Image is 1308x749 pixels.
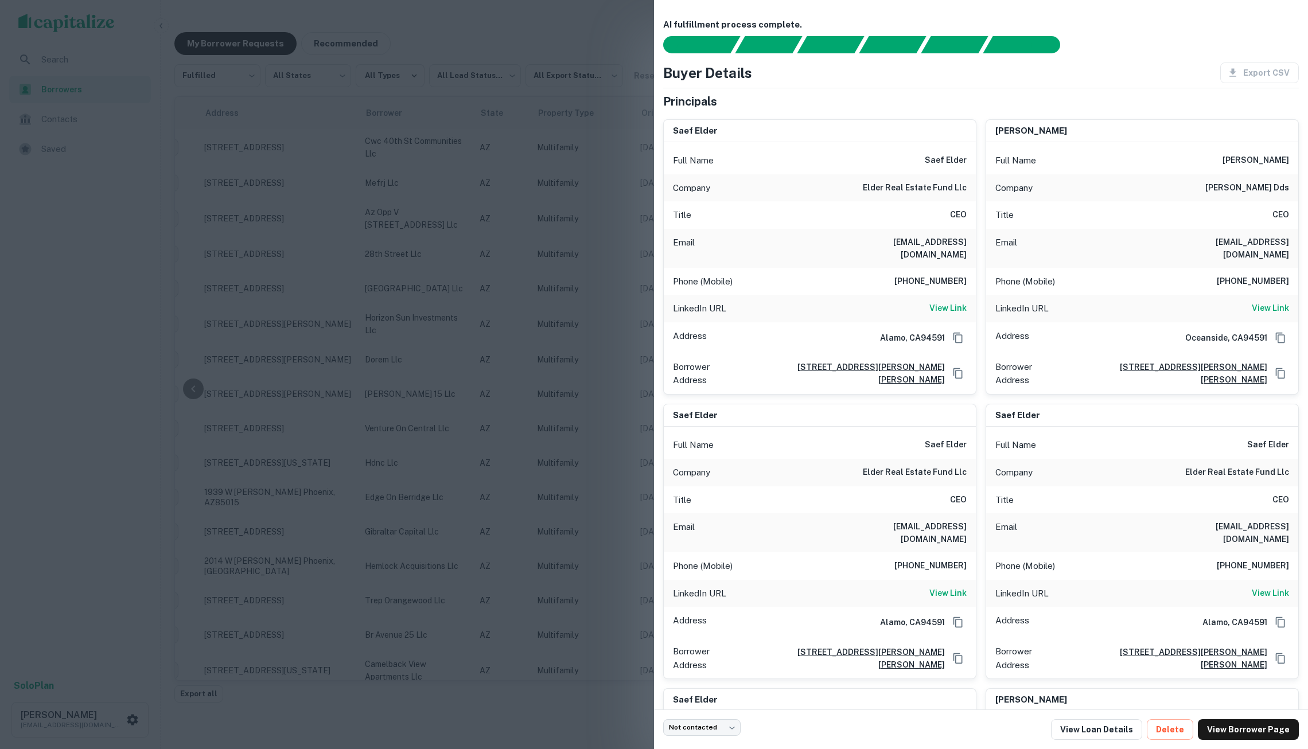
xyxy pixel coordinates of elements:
[1151,236,1289,261] h6: [EMAIL_ADDRESS][DOMAIN_NAME]
[673,693,718,707] h6: saef elder
[1272,650,1289,667] button: Copy Address
[1252,302,1289,314] h6: View Link
[1205,181,1289,195] h6: [PERSON_NAME] dds
[921,36,988,53] div: Principals found, still searching for contact information. This may take time...
[1151,520,1289,545] h6: [EMAIL_ADDRESS][DOMAIN_NAME]
[995,208,1014,222] p: Title
[1193,616,1267,629] h6: Alamo, CA94591
[649,36,735,53] div: Sending borrower request to AI...
[673,493,691,507] p: Title
[1272,208,1289,222] h6: CEO
[929,302,967,314] h6: View Link
[1252,587,1289,600] a: View Link
[925,438,967,452] h6: saef elder
[995,645,1062,672] p: Borrower Address
[863,466,967,479] h6: elder real estate fund llc
[995,360,1062,387] p: Borrower Address
[995,520,1017,545] p: Email
[1217,275,1289,288] h6: [PHONE_NUMBER]
[829,236,967,261] h6: [EMAIL_ADDRESS][DOMAIN_NAME]
[995,438,1036,452] p: Full Name
[673,587,726,600] p: LinkedIn URL
[673,520,695,545] p: Email
[995,275,1055,288] p: Phone (Mobile)
[744,646,945,671] a: [STREET_ADDRESS][PERSON_NAME][PERSON_NAME]
[673,614,707,631] p: Address
[673,438,714,452] p: Full Name
[735,36,802,53] div: Your request is received and processing...
[673,154,714,167] p: Full Name
[673,302,726,315] p: LinkedIn URL
[663,93,717,110] h5: Principals
[1198,719,1299,740] a: View Borrower Page
[1272,614,1289,631] button: Copy Address
[673,559,733,573] p: Phone (Mobile)
[1147,719,1193,740] button: Delete
[995,587,1049,600] p: LinkedIn URL
[1252,587,1289,599] h6: View Link
[673,360,739,387] p: Borrower Address
[1252,302,1289,315] a: View Link
[995,124,1067,138] h6: [PERSON_NAME]
[995,559,1055,573] p: Phone (Mobile)
[995,693,1067,707] h6: [PERSON_NAME]
[871,331,945,344] h6: Alamo, CA94591
[1051,719,1142,740] a: View Loan Details
[995,614,1029,631] p: Address
[995,236,1017,261] p: Email
[663,719,741,736] div: Not contacted
[1185,466,1289,479] h6: elder real estate fund llc
[673,181,710,195] p: Company
[949,614,967,631] button: Copy Address
[1251,657,1308,712] iframe: Chat Widget
[859,36,926,53] div: Principals found, AI now looking for contact information...
[995,302,1049,315] p: LinkedIn URL
[995,466,1033,479] p: Company
[673,236,695,261] p: Email
[673,409,718,422] h6: saef elder
[929,587,967,599] h6: View Link
[949,365,967,382] button: Copy Address
[863,181,967,195] h6: elder real estate fund llc
[929,587,967,600] a: View Link
[925,154,967,167] h6: saef elder
[744,361,945,386] a: [STREET_ADDRESS][PERSON_NAME][PERSON_NAME]
[894,275,967,288] h6: [PHONE_NUMBER]
[929,302,967,315] a: View Link
[673,329,707,346] p: Address
[1176,331,1267,344] h6: Oceanside, CA94591
[983,36,1074,53] div: AI fulfillment process complete.
[663,18,1299,32] h6: AI fulfillment process complete.
[949,329,967,346] button: Copy Address
[1272,493,1289,507] h6: CEO
[995,329,1029,346] p: Address
[950,493,967,507] h6: CEO
[1217,559,1289,573] h6: [PHONE_NUMBER]
[1272,329,1289,346] button: Copy Address
[673,645,739,672] p: Borrower Address
[871,616,945,629] h6: Alamo, CA94591
[673,124,718,138] h6: saef elder
[673,275,733,288] p: Phone (Mobile)
[995,154,1036,167] p: Full Name
[995,181,1033,195] p: Company
[995,493,1014,507] p: Title
[829,520,967,545] h6: [EMAIL_ADDRESS][DOMAIN_NAME]
[1272,365,1289,382] button: Copy Address
[949,650,967,667] button: Copy Address
[797,36,864,53] div: Documents found, AI parsing details...
[1247,438,1289,452] h6: saef elder
[1066,646,1267,671] a: [STREET_ADDRESS][PERSON_NAME][PERSON_NAME]
[894,559,967,573] h6: [PHONE_NUMBER]
[673,208,691,222] p: Title
[673,466,710,479] p: Company
[1223,154,1289,167] h6: [PERSON_NAME]
[1066,361,1267,386] a: [STREET_ADDRESS][PERSON_NAME][PERSON_NAME]
[950,208,967,222] h6: CEO
[995,409,1040,422] h6: saef elder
